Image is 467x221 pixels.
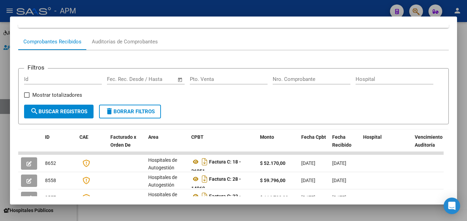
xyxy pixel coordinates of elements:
strong: Factura C: 18 - 26051 [191,159,241,174]
strong: $ 59.796,00 [260,178,285,183]
h3: Filtros [24,63,48,72]
i: Descargar documento [200,191,209,202]
span: CAE [79,134,88,140]
strong: Factura C: 28 - 14960 [191,176,241,191]
span: Fecha Recibido [332,134,351,148]
span: 8557 [45,195,56,200]
input: Fecha fin [141,76,174,82]
input: Fecha inicio [107,76,135,82]
mat-icon: search [30,107,39,115]
span: Fecha Cpbt [301,134,326,140]
span: [DATE] [332,178,346,183]
span: Facturado x Orden De [110,134,136,148]
datatable-header-cell: Fecha Cpbt [298,130,329,160]
span: Area [148,134,159,140]
span: Hospitales de Autogestión [148,157,177,171]
i: Descargar documento [200,156,209,167]
button: Open calendar [176,76,184,84]
mat-icon: delete [105,107,113,115]
datatable-header-cell: Fecha Recibido [329,130,360,160]
datatable-header-cell: Vencimiento Auditoría [412,130,443,160]
span: [DATE] [332,160,346,166]
span: [DATE] [301,160,315,166]
datatable-header-cell: Hospital [360,130,412,160]
button: Buscar Registros [24,105,94,118]
datatable-header-cell: Monto [257,130,298,160]
datatable-header-cell: CPBT [188,130,257,160]
span: Vencimiento Auditoría [415,134,443,148]
span: Hospital [363,134,382,140]
i: Descargar documento [200,173,209,185]
span: Mostrar totalizadores [32,91,82,99]
span: Hospitales de Autogestión [148,192,177,205]
div: Comprobantes Recibidos [23,38,82,46]
datatable-header-cell: Area [145,130,188,160]
span: Hospitales de Autogestión [148,175,177,188]
span: Buscar Registros [30,108,87,115]
datatable-header-cell: ID [42,130,77,160]
strong: Factura C: 22 - 26134 [191,193,241,208]
span: [DATE] [301,178,315,183]
span: [DATE] [301,195,315,200]
span: Borrar Filtros [105,108,155,115]
span: Monto [260,134,274,140]
datatable-header-cell: CAE [77,130,108,160]
span: [DATE] [332,195,346,200]
datatable-header-cell: Facturado x Orden De [108,130,145,160]
button: Borrar Filtros [99,105,161,118]
div: Auditorías de Comprobantes [92,38,158,46]
span: 8558 [45,178,56,183]
span: ID [45,134,50,140]
strong: $ 52.170,00 [260,160,285,166]
strong: $ 114.708,00 [260,195,288,200]
div: Open Intercom Messenger [444,198,460,214]
span: CPBT [191,134,204,140]
span: 8652 [45,160,56,166]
